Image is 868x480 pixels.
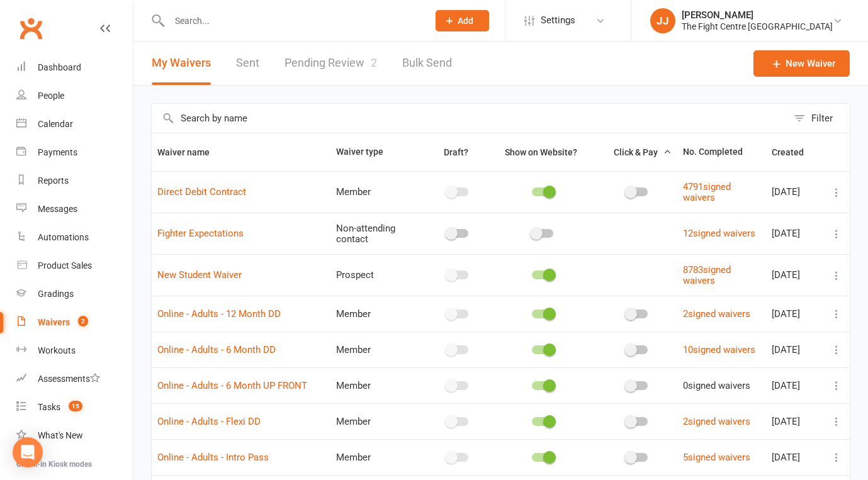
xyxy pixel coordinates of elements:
a: What's New [16,421,133,450]
a: Fighter Expectations [157,228,244,239]
button: My Waivers [152,42,211,85]
div: Tasks [38,402,60,412]
a: Clubworx [15,13,47,44]
div: Payments [38,147,77,157]
td: Prospect [330,254,427,296]
a: Messages [16,195,133,223]
a: 12signed waivers [683,228,755,239]
a: People [16,82,133,110]
span: Click & Pay [614,147,658,157]
a: New Waiver [753,50,850,77]
a: Tasks 15 [16,393,133,421]
div: Gradings [38,289,74,299]
a: Reports [16,167,133,195]
th: No. Completed [677,133,766,171]
a: Payments [16,138,133,167]
a: Bulk Send [402,42,452,85]
div: Messages [38,204,77,214]
input: Search by name [152,104,787,133]
div: People [38,91,64,101]
a: Pending Review2 [285,42,377,85]
div: Calendar [38,119,73,129]
a: Calendar [16,110,133,138]
a: Online - Adults - 12 Month DD [157,308,281,320]
td: [DATE] [766,213,823,254]
a: Assessments [16,365,133,393]
td: Member [330,403,427,439]
span: Draft? [444,147,468,157]
span: Add [458,16,473,26]
button: Filter [787,104,850,133]
span: Settings [541,6,575,35]
div: Automations [38,232,89,242]
a: Product Sales [16,252,133,280]
div: Assessments [38,374,100,384]
span: Waiver name [157,147,223,157]
span: Created [772,147,818,157]
span: 0 signed waivers [683,380,750,391]
div: JJ [650,8,675,33]
button: Click & Pay [602,145,672,160]
div: Waivers [38,317,70,327]
div: Workouts [38,345,76,355]
span: Show on Website? [505,147,577,157]
td: Member [330,439,427,475]
a: Direct Debit Contract [157,186,246,198]
td: Member [330,367,427,403]
span: 2 [371,56,377,69]
td: [DATE] [766,439,823,475]
div: What's New [38,430,83,440]
a: Online - Adults - 6 Month UP FRONT [157,380,307,391]
a: Waivers 2 [16,308,133,337]
div: Product Sales [38,260,92,271]
a: 2signed waivers [683,308,750,320]
div: The Fight Centre [GEOGRAPHIC_DATA] [682,21,833,32]
div: Dashboard [38,62,81,72]
span: 2 [78,316,88,327]
td: Member [330,296,427,332]
a: 4791signed waivers [683,181,731,203]
a: Automations [16,223,133,252]
td: [DATE] [766,367,823,403]
td: [DATE] [766,403,823,439]
div: Open Intercom Messenger [13,437,43,467]
button: Add [436,10,489,31]
a: Sent [236,42,259,85]
a: Online - Adults - 6 Month DD [157,344,276,355]
a: New Student Waiver [157,269,242,281]
th: Waiver type [330,133,427,171]
a: 2signed waivers [683,416,750,427]
a: 8783signed waivers [683,264,731,286]
button: Draft? [432,145,482,160]
span: 15 [69,401,82,411]
button: Show on Website? [493,145,591,160]
a: Workouts [16,337,133,365]
a: 5signed waivers [683,452,750,463]
td: [DATE] [766,254,823,296]
div: [PERSON_NAME] [682,9,833,21]
button: Created [772,145,818,160]
button: Waiver name [157,145,223,160]
td: Member [330,171,427,213]
a: Online - Adults - Intro Pass [157,452,269,463]
td: Member [330,332,427,367]
a: Online - Adults - Flexi DD [157,416,261,427]
a: Dashboard [16,53,133,82]
div: Reports [38,176,69,186]
div: Filter [811,111,833,126]
td: Non-attending contact [330,213,427,254]
a: 10signed waivers [683,344,755,355]
a: Gradings [16,280,133,308]
td: [DATE] [766,171,823,213]
td: [DATE] [766,296,823,332]
input: Search... [166,12,419,30]
td: [DATE] [766,332,823,367]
